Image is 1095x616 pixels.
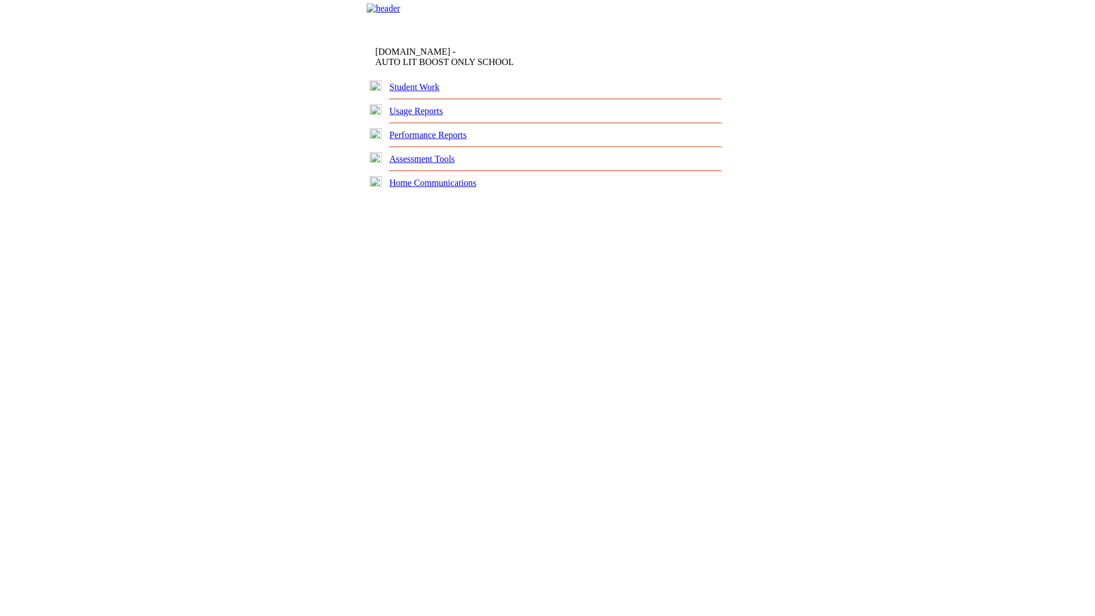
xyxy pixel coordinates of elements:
img: plus.gif [370,152,382,163]
a: Student Work [390,82,440,92]
img: plus.gif [370,104,382,115]
td: [DOMAIN_NAME] - [375,47,585,67]
a: Home Communications [390,178,476,188]
img: plus.gif [370,176,382,187]
a: Usage Reports [390,106,443,116]
nobr: AUTO LIT BOOST ONLY SCHOOL [375,57,514,67]
img: header [367,3,400,14]
a: Assessment Tools [390,154,455,164]
img: plus.gif [370,128,382,139]
img: plus.gif [370,80,382,91]
a: Performance Reports [390,130,467,140]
